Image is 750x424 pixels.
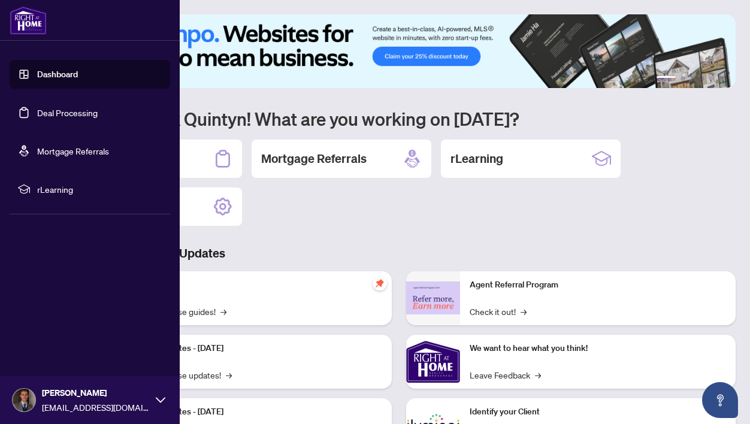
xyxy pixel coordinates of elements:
[470,368,541,381] a: Leave Feedback→
[126,405,382,419] p: Platform Updates - [DATE]
[470,405,726,419] p: Identify your Client
[657,76,676,81] button: 1
[719,76,724,81] button: 6
[406,281,460,314] img: Agent Referral Program
[700,76,704,81] button: 4
[62,245,736,262] h3: Brokerage & Industry Updates
[690,76,695,81] button: 3
[37,183,162,196] span: rLearning
[521,305,527,318] span: →
[406,335,460,389] img: We want to hear what you think!
[37,107,98,118] a: Deal Processing
[535,368,541,381] span: →
[126,278,382,292] p: Self-Help
[450,150,503,167] h2: rLearning
[126,342,382,355] p: Platform Updates - [DATE]
[62,14,736,88] img: Slide 0
[37,146,109,156] a: Mortgage Referrals
[681,76,685,81] button: 2
[470,342,726,355] p: We want to hear what you think!
[470,278,726,292] p: Agent Referral Program
[37,69,78,80] a: Dashboard
[220,305,226,318] span: →
[470,305,527,318] a: Check it out!→
[373,276,387,290] span: pushpin
[709,76,714,81] button: 5
[42,401,150,414] span: [EMAIL_ADDRESS][DOMAIN_NAME]
[13,389,35,411] img: Profile Icon
[226,368,232,381] span: →
[702,382,738,418] button: Open asap
[42,386,150,399] span: [PERSON_NAME]
[10,6,47,35] img: logo
[261,150,367,167] h2: Mortgage Referrals
[62,107,736,130] h1: Welcome back Quintyn! What are you working on [DATE]?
